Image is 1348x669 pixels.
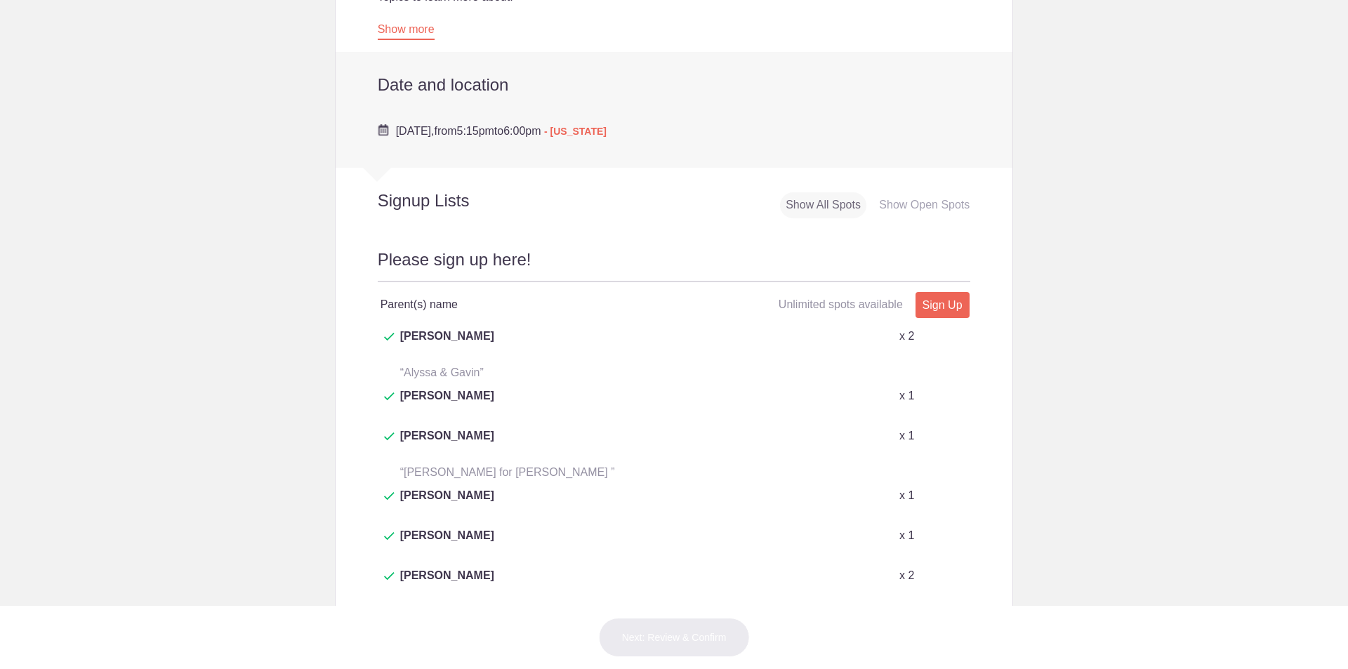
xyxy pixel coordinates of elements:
[384,532,395,541] img: Check dark green
[400,567,494,601] span: [PERSON_NAME]
[899,527,914,544] p: x 1
[779,298,903,310] span: Unlimited spots available
[899,328,914,345] p: x 2
[599,618,750,657] button: Next: Review & Confirm
[384,572,395,581] img: Check dark green
[396,125,607,137] span: from to
[400,428,494,461] span: [PERSON_NAME]
[456,125,494,137] span: 5:15pm
[384,432,395,441] img: Check dark green
[378,6,971,22] div: Classroom observations/Parent teacher conferences
[899,388,914,404] p: x 1
[400,328,494,362] span: [PERSON_NAME]
[503,125,541,137] span: 6:00pm
[899,428,914,444] p: x 1
[899,567,914,584] p: x 2
[873,192,975,218] div: Show Open Spots
[899,487,914,504] p: x 1
[396,125,435,137] span: [DATE],
[384,333,395,341] img: Check dark green
[378,74,971,95] h2: Date and location
[336,190,562,211] h2: Signup Lists
[378,248,971,282] h2: Please sign up here!
[384,392,395,401] img: Check dark green
[400,366,484,378] span: “Alyssa & Gavin”
[378,124,389,135] img: Cal purple
[400,487,494,521] span: [PERSON_NAME]
[544,126,607,137] span: - [US_STATE]
[381,296,674,313] h4: Parent(s) name
[384,492,395,501] img: Check dark green
[916,292,970,318] a: Sign Up
[400,466,615,478] span: “[PERSON_NAME] for [PERSON_NAME] ”
[378,23,435,40] a: Show more
[780,192,866,218] div: Show All Spots
[400,527,494,561] span: [PERSON_NAME]
[400,388,494,421] span: [PERSON_NAME]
